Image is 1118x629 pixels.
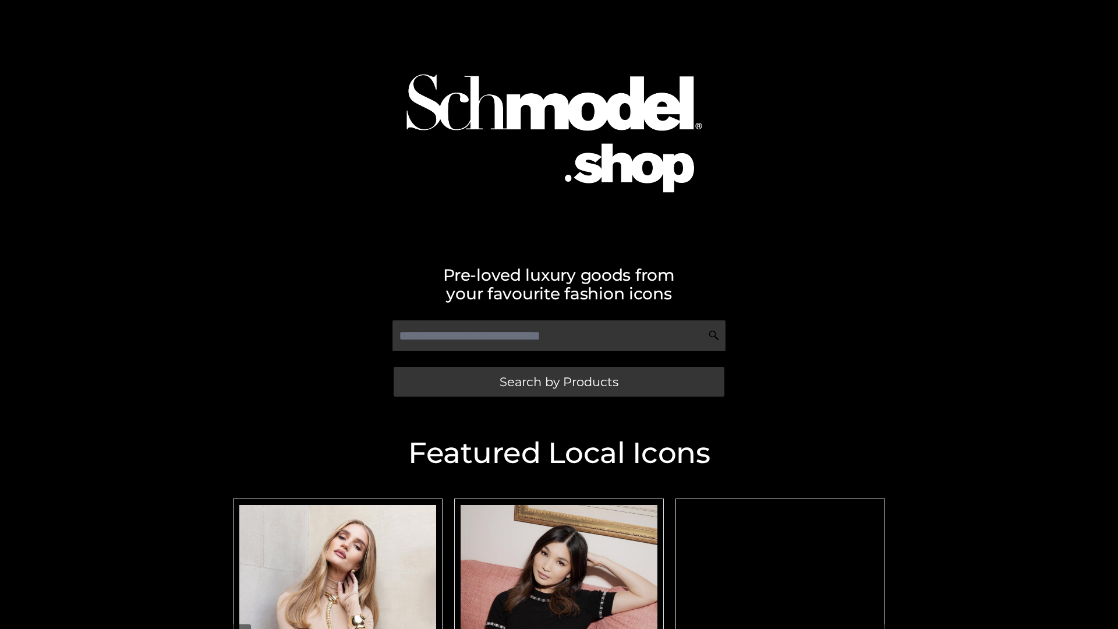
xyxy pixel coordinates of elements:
[708,330,720,341] img: Search Icon
[227,266,891,303] h2: Pre-loved luxury goods from your favourite fashion icons
[227,439,891,468] h2: Featured Local Icons​
[394,367,724,397] a: Search by Products
[500,376,618,388] span: Search by Products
